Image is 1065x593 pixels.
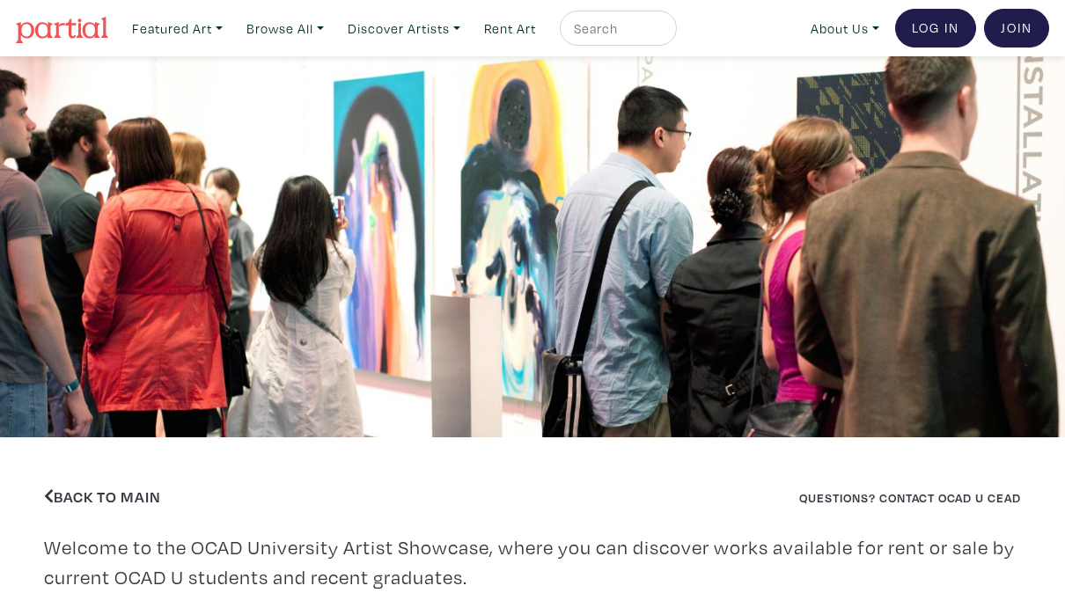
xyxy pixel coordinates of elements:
[984,9,1049,48] a: Join
[239,11,332,47] a: Browse All
[44,532,1021,592] p: Welcome to the OCAD University Artist Showcase, where you can discover works available for rent o...
[799,489,1021,506] a: Questions? Contact OCAD U CEAD
[572,18,660,40] input: Search
[44,487,161,507] a: Back to Main
[476,11,544,47] a: Rent Art
[340,11,468,47] a: Discover Artists
[124,11,231,47] a: Featured Art
[803,11,887,47] a: About Us
[895,9,976,48] a: Log In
